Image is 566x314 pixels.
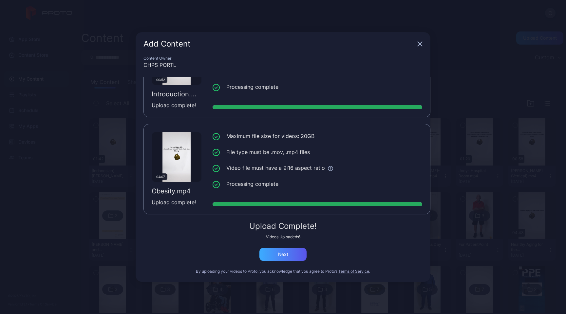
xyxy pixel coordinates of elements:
[338,269,369,274] button: Terms of Service
[154,76,167,83] div: 00:52
[259,248,307,261] button: Next
[143,40,415,48] div: Add Content
[213,164,422,172] li: Video file must have a 9:16 aspect ratio
[143,56,423,61] div: Content Owner
[213,83,422,91] li: Processing complete
[143,234,423,240] div: Videos Uploaded: 6
[143,269,423,274] div: By uploading your videos to Proto, you acknowledge that you agree to Proto’s .
[278,252,288,257] div: Next
[143,61,423,69] div: CHPS PORTL
[213,132,422,140] li: Maximum file size for videos: 20GB
[152,90,201,98] div: Introduction.mp4
[213,180,422,188] li: Processing complete
[143,222,423,230] div: Upload Complete!
[152,187,201,195] div: Obesity.mp4
[152,198,201,206] div: Upload complete!
[152,101,201,109] div: Upload complete!
[213,148,422,156] li: File type must be .mov, .mp4 files
[154,173,167,180] div: 04:07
